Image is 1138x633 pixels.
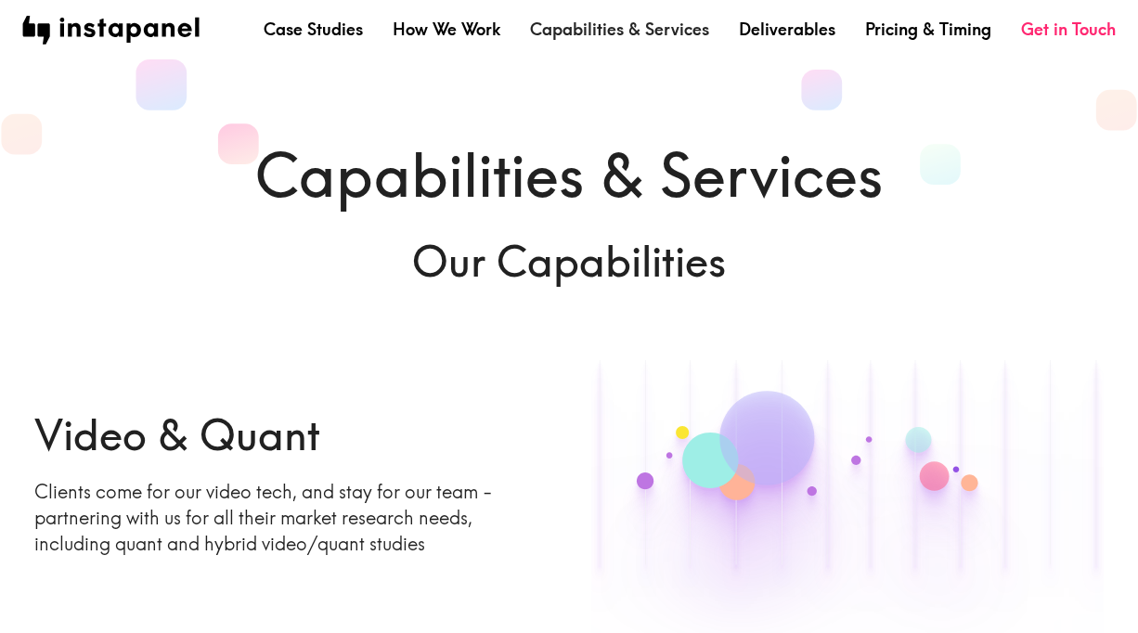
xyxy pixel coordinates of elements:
h6: Video & Quant [34,406,547,464]
a: How We Work [393,18,500,41]
a: Deliverables [739,18,835,41]
a: Pricing & Timing [865,18,991,41]
a: Case Studies [264,18,363,41]
h6: Our Capabilities [34,232,1104,291]
p: Clients come for our video tech, and stay for our team - partnering with us for all their market ... [34,479,547,557]
a: Capabilities & Services [530,18,709,41]
img: instapanel [22,16,200,45]
h1: Capabilities & Services [34,134,1104,217]
a: Get in Touch [1021,18,1116,41]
